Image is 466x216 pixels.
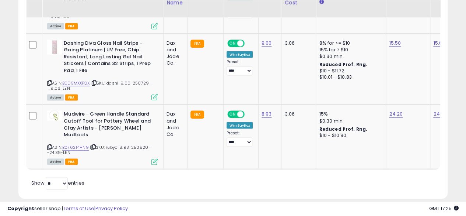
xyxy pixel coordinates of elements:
[167,40,182,66] div: Dax and Jade Co.
[319,61,367,67] b: Reduced Prof. Rng.
[31,179,84,186] span: Show: entries
[190,110,204,119] small: FBA
[284,110,310,117] div: 3.06
[228,111,237,117] span: ON
[319,126,367,132] b: Reduced Prof. Rng.
[47,94,64,100] span: All listings currently available for purchase on Amazon
[64,110,153,140] b: Mudwire - Green Handle Standard Cutoff Tool for Pottery Wheel and Clay Artists - [PERSON_NAME] Mu...
[429,205,459,212] span: 2025-09-17 17:25 GMT
[319,132,380,138] div: $10 - $10.90
[64,40,153,76] b: Dashing Diva Gloss Nail Strips - Going Platinum | UV Free, Chip Resistant, Long Lasting Gel Nail ...
[227,59,253,76] div: Preset:
[243,111,255,117] span: OFF
[47,40,158,100] div: ASIN:
[227,51,253,58] div: Win BuyBox
[63,205,94,212] a: Terms of Use
[243,40,255,46] span: OFF
[319,40,380,46] div: 8% for <= $10
[65,158,78,165] span: FBA
[65,23,78,29] span: FBA
[47,158,64,165] span: All listings currently available for purchase on Amazon
[7,205,34,212] strong: Copyright
[62,80,90,86] a: B0D9MXXFQX
[227,130,253,147] div: Preset:
[319,46,380,53] div: 15% for > $10
[47,110,158,164] div: ASIN:
[47,144,153,155] span: | SKU: rubyc-8.93-250820---24.39-LEN
[262,110,272,117] a: 8.93
[262,39,272,47] a: 9.00
[7,205,128,212] div: seller snap | |
[433,39,445,47] a: 15.80
[319,53,380,59] div: $0.30 min
[47,80,153,91] span: | SKU: dashi-9.00-250729---19.06-LEN
[227,122,253,128] div: Win BuyBox
[47,23,64,29] span: All listings currently available for purchase on Amazon
[47,40,62,54] img: 41cZoelBWyL._SL40_.jpg
[95,205,128,212] a: Privacy Policy
[389,110,403,117] a: 24.20
[167,110,182,137] div: Dax and Jade Co.
[319,68,380,74] div: $10 - $11.72
[319,74,380,80] div: $10.01 - $10.83
[62,144,89,150] a: B0762T4HN9
[65,94,78,100] span: FBA
[47,110,62,120] img: 21tR9z6VoPL._SL40_.jpg
[190,40,204,48] small: FBA
[319,117,380,124] div: $0.30 min
[433,110,447,117] a: 24.39
[389,39,401,47] a: 15.50
[284,40,310,46] div: 3.06
[319,110,380,117] div: 15%
[228,40,237,46] span: ON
